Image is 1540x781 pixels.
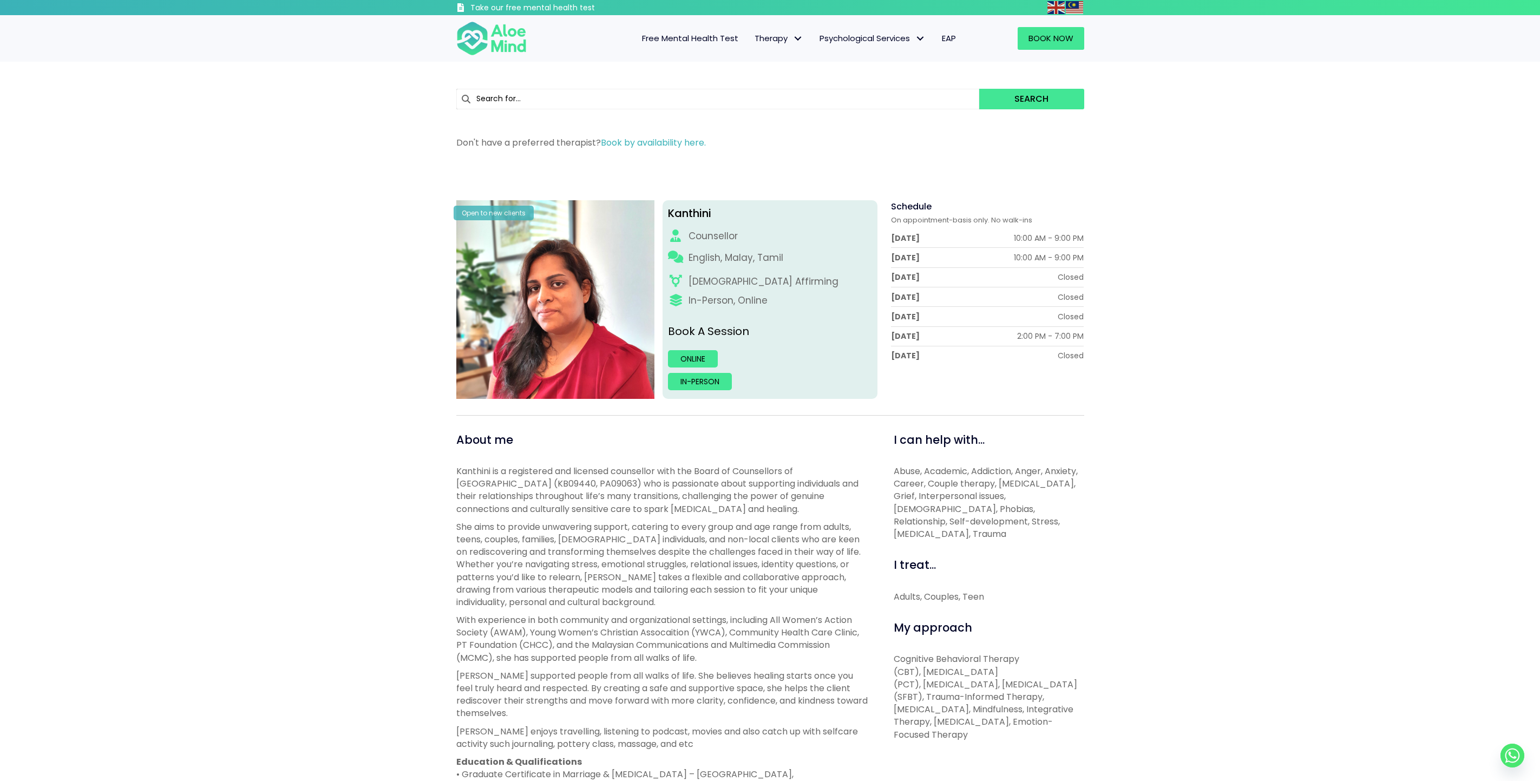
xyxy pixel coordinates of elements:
input: Search for... [456,89,980,109]
span: Therapy [755,32,803,44]
img: ms [1066,1,1083,14]
div: Open to new clients [454,206,534,220]
a: TherapyTherapy: submenu [746,27,811,50]
span: Schedule [891,200,932,213]
p: [PERSON_NAME] supported people from all walks of life. She believes healing starts once you feel ... [456,670,869,720]
span: I treat... [894,557,936,573]
a: Book Now [1018,27,1084,50]
img: Aloe mind Logo [456,21,527,56]
div: In-Person, Online [689,294,768,307]
button: Search [979,89,1084,109]
p: Kanthini is a registered and licensed counsellor with the Board of Counsellors of [GEOGRAPHIC_DAT... [456,465,869,515]
div: Closed [1058,292,1084,303]
p: She aims to provide unwavering support, catering to every group and age range from adults, teens,... [456,521,869,608]
a: EAP [934,27,964,50]
a: Take our free mental health test [456,3,653,15]
div: Closed [1058,350,1084,361]
div: 10:00 AM - 9:00 PM [1014,233,1084,244]
div: Closed [1058,272,1084,283]
span: Free Mental Health Test [642,32,738,44]
p: Book A Session [668,324,872,339]
img: Kanthini-profile [456,200,655,399]
span: About me [456,432,513,448]
div: [DATE] [891,331,920,342]
div: [DATE] [891,272,920,283]
span: Psychological Services [820,32,926,44]
span: On appointment-basis only. No walk-ins [891,215,1032,225]
a: Psychological ServicesPsychological Services: submenu [811,27,934,50]
div: Kanthini [668,206,872,221]
span: My approach [894,620,972,635]
a: Online [668,350,718,367]
a: Whatsapp [1500,744,1524,767]
p: [PERSON_NAME] enjoys travelling, listening to podcast, movies and also catch up with selfcare act... [456,725,869,750]
div: [DATE] [891,350,920,361]
p: With experience in both community and organizational settings, including All Women’s Action Socie... [456,614,869,664]
a: Malay [1066,1,1084,14]
span: Therapy: submenu [790,31,806,47]
span: I can help with... [894,432,985,448]
div: [DEMOGRAPHIC_DATA] Affirming [689,275,838,288]
a: Free Mental Health Test [634,27,746,50]
a: In-person [668,373,732,390]
div: Closed [1058,311,1084,322]
a: Book by availability here. [601,136,706,149]
span: EAP [942,32,956,44]
span: Psychological Services: submenu [913,31,928,47]
div: 2:00 PM - 7:00 PM [1017,331,1084,342]
strong: Education & Qualifications [456,756,582,768]
div: [DATE] [891,292,920,303]
p: Don't have a preferred therapist? [456,136,1084,149]
div: [DATE] [891,311,920,322]
a: English [1047,1,1066,14]
span: Book Now [1028,32,1073,44]
img: en [1047,1,1065,14]
h3: Take our free mental health test [470,3,653,14]
p: Cognitive Behavioral Therapy (CBT), [MEDICAL_DATA] (PCT), [MEDICAL_DATA], [MEDICAL_DATA] (SFBT), ... [894,653,1084,740]
p: Abuse, Academic, Addiction, Anger, Anxiety, Career, Couple therapy, [MEDICAL_DATA], Grief, Interp... [894,465,1084,540]
nav: Menu [541,27,964,50]
div: Adults, Couples, Teen [894,590,1084,603]
p: English, Malay, Tamil [689,251,783,265]
div: [DATE] [891,252,920,263]
div: 10:00 AM - 9:00 PM [1014,252,1084,263]
div: Counsellor [689,229,738,243]
div: [DATE] [891,233,920,244]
